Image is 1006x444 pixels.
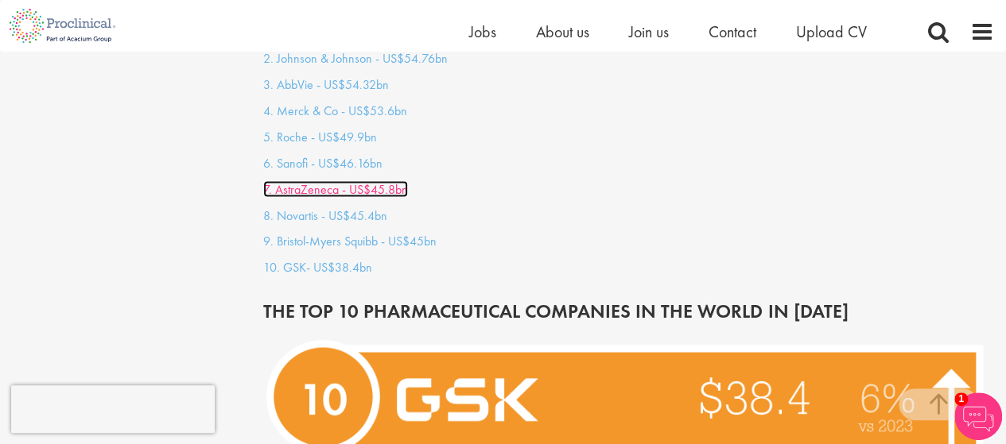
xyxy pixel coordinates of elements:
[263,75,389,92] a: 3. AbbVie - US$54.32bn
[709,21,756,42] a: Contact
[263,207,387,223] a: 8. Novartis - US$45.4bn
[263,128,377,145] a: 5. Roche - US$49.9bn
[796,21,867,42] a: Upload CV
[11,385,215,433] iframe: reCAPTCHA
[263,232,437,249] a: 9. Bristol-Myers Squibb - US$45bn
[263,49,448,66] a: 2. Johnson & Johnson - US$54.76bn
[469,21,496,42] a: Jobs
[263,154,383,171] a: 6. Sanofi - US$46.16bn
[263,180,408,197] a: 7. AstraZeneca - US$45.8bn
[629,21,669,42] a: Join us
[954,392,968,406] span: 1
[263,258,372,275] a: 10. GSK- US$38.4bn
[954,392,1002,440] img: Chatbot
[263,102,407,118] a: 4. Merck & Co - US$53.6bn
[263,300,994,321] h2: THE TOP 10 PHARMACEUTICAL COMPANIES IN THE WORLD IN [DATE]
[536,21,589,42] a: About us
